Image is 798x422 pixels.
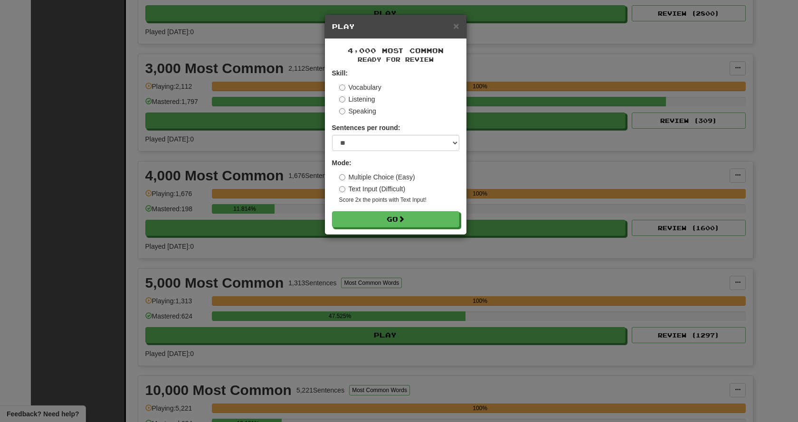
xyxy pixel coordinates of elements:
input: Listening [339,96,345,103]
label: Multiple Choice (Easy) [339,172,415,182]
label: Speaking [339,106,376,116]
label: Sentences per round: [332,123,400,132]
input: Speaking [339,108,345,114]
small: Score 2x the points with Text Input ! [339,196,459,204]
input: Vocabulary [339,84,345,91]
span: × [453,20,459,31]
input: Multiple Choice (Easy) [339,174,345,180]
label: Vocabulary [339,83,381,92]
button: Go [332,211,459,227]
span: 4,000 Most Common [348,47,444,55]
strong: Mode: [332,159,351,167]
label: Listening [339,94,375,104]
label: Text Input (Difficult) [339,184,406,194]
button: Close [453,21,459,31]
input: Text Input (Difficult) [339,186,345,192]
strong: Skill: [332,69,348,77]
small: Ready for Review [332,56,459,64]
h5: Play [332,22,459,31]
